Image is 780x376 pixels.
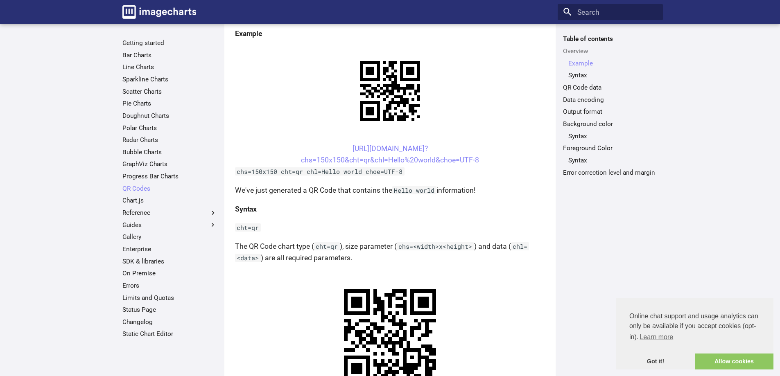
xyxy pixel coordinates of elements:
label: Table of contents [558,35,663,43]
a: QR Codes [122,185,217,193]
a: dismiss cookie message [616,353,695,370]
a: Limits and Quotas [122,294,217,302]
a: Image-Charts documentation [119,2,200,22]
nav: Background color [563,132,658,140]
a: Example [568,59,658,68]
nav: Overview [563,59,658,80]
a: Output format [563,108,658,116]
img: chart [346,47,434,135]
a: QR Code data [563,83,658,92]
a: Bar Charts [122,51,217,59]
code: cht=qr [235,223,261,232]
nav: Table of contents [558,35,663,176]
a: Enterprise [122,245,217,253]
a: Syntax [568,132,658,140]
a: Polar Charts [122,124,217,132]
a: Scatter Charts [122,88,217,96]
a: allow cookies [695,353,773,370]
div: cookieconsent [616,298,773,369]
a: Background color [563,120,658,128]
a: Data encoding [563,96,658,104]
a: Changelog [122,318,217,326]
p: The QR Code chart type ( ), size parameter ( ) and data ( ) are all required parameters. [235,241,545,263]
h4: Syntax [235,203,545,215]
code: cht=qr [314,242,340,250]
a: Status Page [122,306,217,314]
a: Sparkline Charts [122,75,217,83]
a: Syntax [568,156,658,164]
a: Static Chart Editor [122,330,217,338]
a: Chart.js [122,196,217,205]
a: Error correction level and margin [563,169,658,177]
a: GraphViz Charts [122,160,217,168]
a: Foreground Color [563,144,658,152]
a: Gallery [122,233,217,241]
code: chs=150x150 cht=qr chl=Hello world choe=UTF-8 [235,167,405,176]
label: Reference [122,209,217,217]
a: Errors [122,281,217,290]
h4: Example [235,28,545,39]
img: logo [122,5,196,19]
a: Progress Bar Charts [122,172,217,180]
span: Online chat support and usage analytics can only be available if you accept cookies (opt-in). [629,311,760,343]
a: Bubble Charts [122,148,217,156]
a: Line Charts [122,63,217,71]
nav: Foreground Color [563,156,658,164]
code: chs=<width>x<height> [397,242,474,250]
a: Overview [563,47,658,55]
label: Guides [122,221,217,229]
a: On Premise [122,269,217,277]
a: Radar Charts [122,136,217,144]
code: Hello world [392,186,436,194]
a: [URL][DOMAIN_NAME]?chs=150x150&cht=qr&chl=Hello%20world&choe=UTF-8 [301,144,479,164]
a: Doughnut Charts [122,112,217,120]
a: learn more about cookies [638,331,674,343]
a: SDK & libraries [122,257,217,266]
a: Syntax [568,71,658,79]
a: Getting started [122,39,217,47]
input: Search [558,4,663,20]
a: Pie Charts [122,99,217,108]
p: We've just generated a QR Code that contains the information! [235,185,545,196]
